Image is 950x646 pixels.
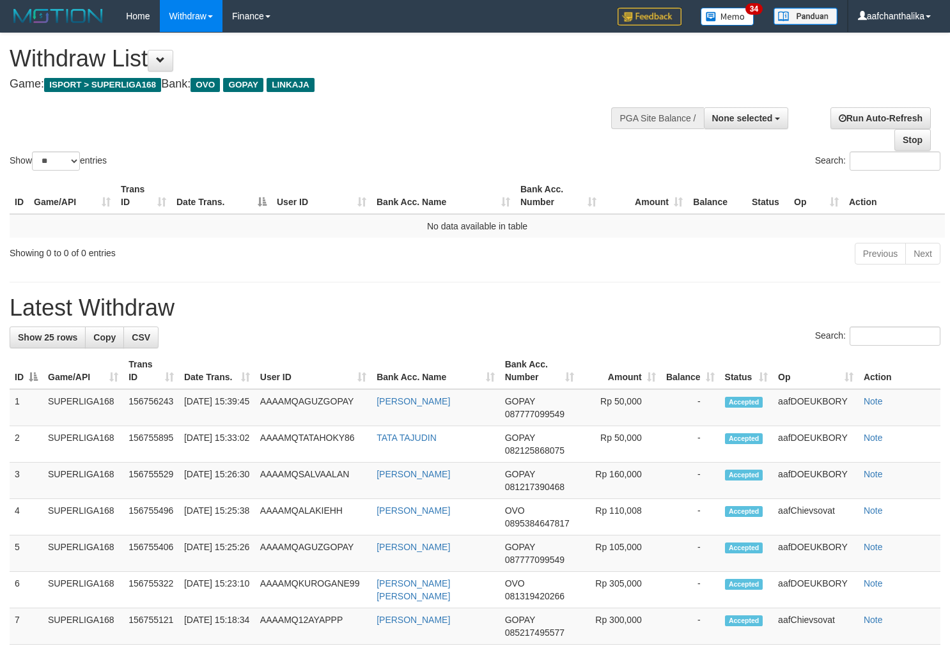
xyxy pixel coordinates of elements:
[10,535,43,572] td: 5
[505,578,525,588] span: OVO
[579,535,660,572] td: Rp 105,000
[10,463,43,499] td: 3
[725,397,763,408] span: Accepted
[579,572,660,608] td: Rp 305,000
[255,572,371,608] td: AAAAMQKUROGANE99
[725,470,763,481] span: Accepted
[377,469,450,479] a: [PERSON_NAME]
[43,572,123,608] td: SUPERLIGA168
[123,463,179,499] td: 156755529
[29,178,116,214] th: Game/API: activate to sort column ascending
[272,178,371,214] th: User ID: activate to sort column ascending
[864,433,883,443] a: Note
[377,542,450,552] a: [PERSON_NAME]
[505,518,570,528] span: Copy 0895384647817 to clipboard
[44,78,161,92] span: ISPORT > SUPERLIGA168
[864,615,883,625] a: Note
[725,579,763,590] span: Accepted
[773,572,859,608] td: aafDOEUKBORY
[844,178,945,214] th: Action
[123,426,179,463] td: 156755895
[191,78,220,92] span: OVO
[505,409,565,419] span: Copy 087777099549 to clipboard
[773,608,859,645] td: aafChievsovat
[505,482,565,492] span: Copy 081217390468 to clipboard
[10,178,29,214] th: ID
[864,505,883,516] a: Note
[43,463,123,499] td: SUPERLIGA168
[10,499,43,535] td: 4
[864,578,883,588] a: Note
[725,433,763,444] span: Accepted
[267,78,315,92] span: LINKAJA
[505,555,565,565] span: Copy 087777099549 to clipboard
[774,8,837,25] img: panduan.png
[123,572,179,608] td: 156755322
[255,535,371,572] td: AAAAMQAGUZGOPAY
[894,129,931,151] a: Stop
[179,389,255,426] td: [DATE] 15:39:45
[505,542,535,552] span: GOPAY
[179,353,255,389] th: Date Trans.: activate to sort column ascending
[579,353,660,389] th: Amount: activate to sort column ascending
[43,353,123,389] th: Game/API: activate to sort column ascending
[255,463,371,499] td: AAAAMQSALVAALAN
[850,151,940,171] input: Search:
[864,469,883,479] a: Note
[10,295,940,321] h1: Latest Withdraw
[255,499,371,535] td: AAAAMQALAKIEHH
[661,353,720,389] th: Balance: activate to sort column ascending
[500,353,580,389] th: Bank Acc. Number: activate to sort column ascending
[505,396,535,406] span: GOPAY
[855,243,906,265] a: Previous
[10,6,107,26] img: MOTION_logo.png
[712,113,773,123] span: None selected
[377,396,450,406] a: [PERSON_NAME]
[579,389,660,426] td: Rp 50,000
[123,608,179,645] td: 156755121
[505,445,565,456] span: Copy 082125868075 to clipboard
[725,542,763,553] span: Accepted
[602,178,688,214] th: Amount: activate to sort column ascending
[505,469,535,479] span: GOPAY
[179,499,255,535] td: [DATE] 15:25:38
[10,572,43,608] td: 6
[123,327,159,348] a: CSV
[116,178,171,214] th: Trans ID: activate to sort column ascending
[611,107,703,129] div: PGA Site Balance /
[123,353,179,389] th: Trans ID: activate to sort column ascending
[123,535,179,572] td: 156755406
[850,327,940,346] input: Search:
[123,389,179,426] td: 156756243
[815,327,940,346] label: Search:
[179,426,255,463] td: [DATE] 15:33:02
[10,242,386,259] div: Showing 0 to 0 of 0 entries
[747,178,789,214] th: Status
[773,535,859,572] td: aafDOEUKBORY
[43,389,123,426] td: SUPERLIGA168
[661,463,720,499] td: -
[32,151,80,171] select: Showentries
[745,3,763,15] span: 34
[123,499,179,535] td: 156755496
[223,78,263,92] span: GOPAY
[85,327,124,348] a: Copy
[579,463,660,499] td: Rp 160,000
[661,499,720,535] td: -
[371,353,499,389] th: Bank Acc. Name: activate to sort column ascending
[93,332,116,342] span: Copy
[179,463,255,499] td: [DATE] 15:26:30
[377,505,450,516] a: [PERSON_NAME]
[371,178,515,214] th: Bank Acc. Name: activate to sort column ascending
[505,615,535,625] span: GOPAY
[377,578,450,601] a: [PERSON_NAME] [PERSON_NAME]
[10,214,945,238] td: No data available in table
[579,426,660,463] td: Rp 50,000
[43,426,123,463] td: SUPERLIGA168
[701,8,754,26] img: Button%20Memo.svg
[579,608,660,645] td: Rp 300,000
[579,499,660,535] td: Rp 110,008
[688,178,747,214] th: Balance
[10,389,43,426] td: 1
[773,463,859,499] td: aafDOEUKBORY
